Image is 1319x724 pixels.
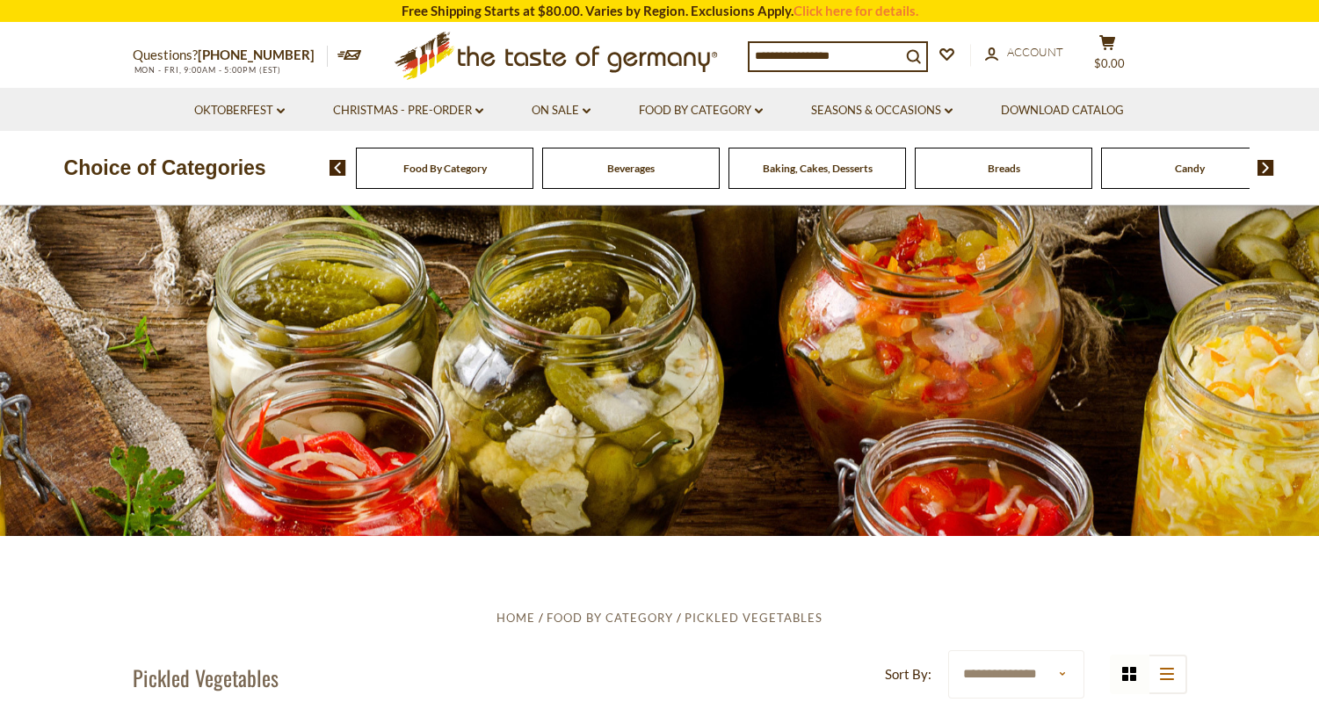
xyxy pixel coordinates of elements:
span: MON - FRI, 9:00AM - 5:00PM (EST) [133,65,282,75]
a: Home [496,611,535,625]
a: Beverages [607,162,655,175]
span: Account [1007,45,1063,59]
p: Questions? [133,44,328,67]
button: $0.00 [1082,34,1134,78]
a: Click here for details. [794,3,918,18]
a: Account [985,43,1063,62]
a: Food By Category [403,162,487,175]
h1: Pickled Vegetables [133,664,279,691]
span: $0.00 [1094,56,1125,70]
a: Food By Category [639,101,763,120]
a: Food By Category [547,611,673,625]
a: Breads [988,162,1020,175]
a: Baking, Cakes, Desserts [763,162,873,175]
a: Pickled Vegetables [685,611,823,625]
a: Download Catalog [1001,101,1124,120]
label: Sort By: [885,663,931,685]
a: Christmas - PRE-ORDER [333,101,483,120]
a: On Sale [532,101,591,120]
a: Candy [1175,162,1205,175]
a: [PHONE_NUMBER] [198,47,315,62]
img: previous arrow [330,160,346,176]
a: Seasons & Occasions [811,101,953,120]
img: next arrow [1257,160,1274,176]
a: Oktoberfest [194,101,285,120]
